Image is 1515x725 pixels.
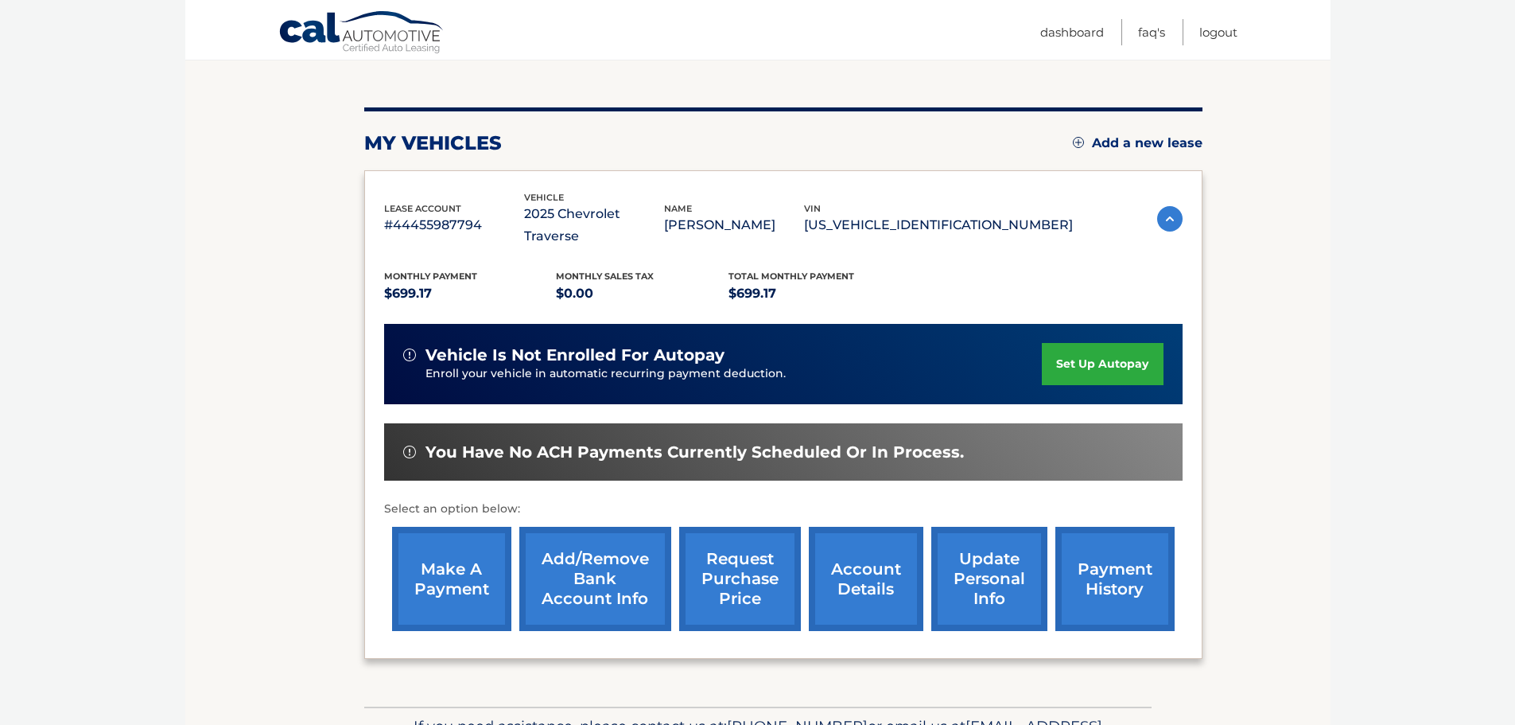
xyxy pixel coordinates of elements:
[556,271,654,282] span: Monthly sales Tax
[1073,137,1084,148] img: add.svg
[664,214,804,236] p: [PERSON_NAME]
[804,203,821,214] span: vin
[728,271,854,282] span: Total Monthly Payment
[1199,19,1237,45] a: Logout
[664,203,692,214] span: name
[519,527,671,631] a: Add/Remove bank account info
[524,192,564,203] span: vehicle
[384,271,477,282] span: Monthly Payment
[728,283,901,305] p: $699.17
[384,214,524,236] p: #44455987794
[1040,19,1104,45] a: Dashboard
[425,345,724,365] span: vehicle is not enrolled for autopay
[384,203,461,214] span: lease account
[524,203,664,248] p: 2025 Chevrolet Traverse
[1055,527,1175,631] a: payment history
[1042,343,1163,385] a: set up autopay
[1073,135,1202,151] a: Add a new lease
[809,527,923,631] a: account details
[392,527,511,631] a: make a payment
[931,527,1047,631] a: update personal info
[403,446,416,458] img: alert-white.svg
[278,10,445,57] a: Cal Automotive
[425,442,964,462] span: You have no ACH payments currently scheduled or in process.
[364,131,502,155] h2: my vehicles
[804,214,1073,236] p: [US_VEHICLE_IDENTIFICATION_NUMBER]
[1138,19,1165,45] a: FAQ's
[556,283,728,305] p: $0.00
[679,527,801,631] a: request purchase price
[384,500,1183,519] p: Select an option below:
[1157,206,1183,232] img: accordion-active.svg
[425,365,1043,383] p: Enroll your vehicle in automatic recurring payment deduction.
[384,283,557,305] p: $699.17
[403,349,416,361] img: alert-white.svg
